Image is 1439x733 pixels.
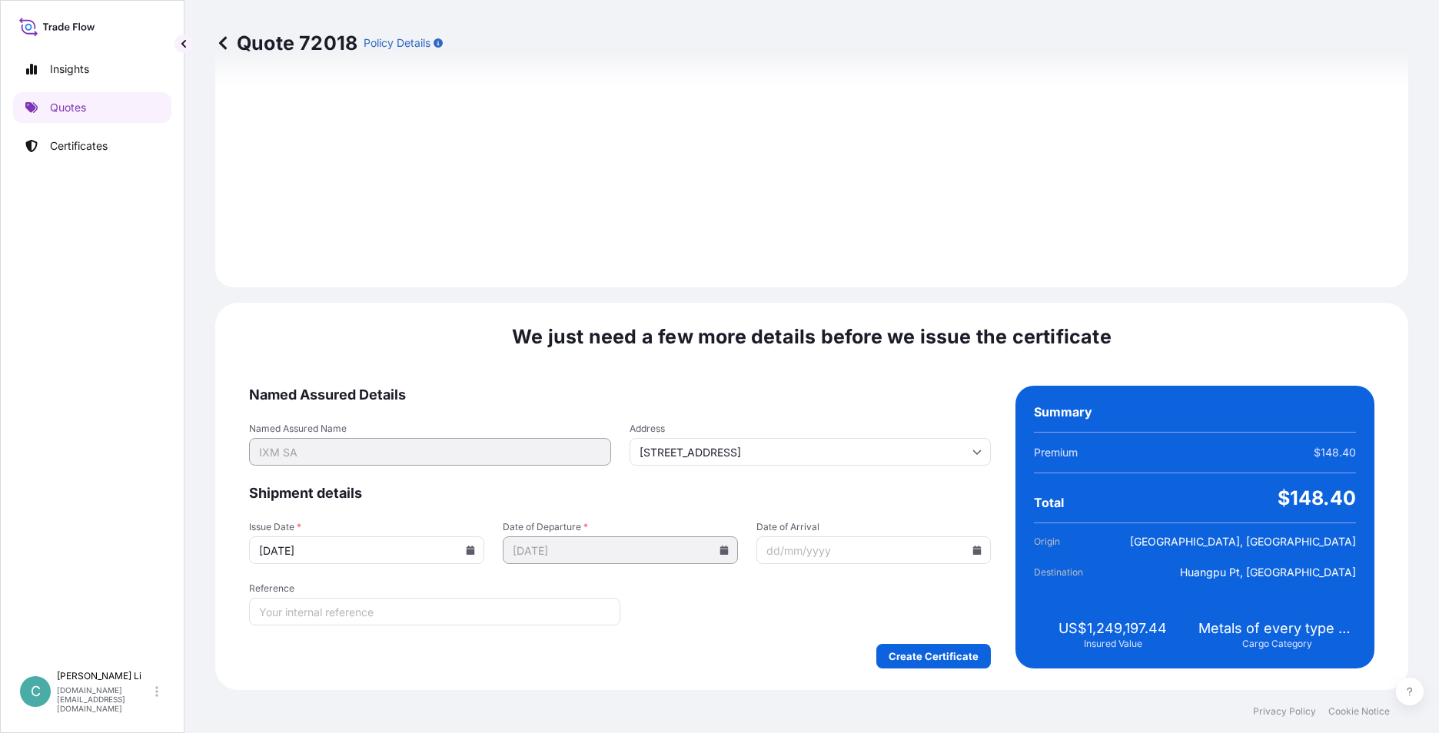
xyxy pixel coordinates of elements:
[249,423,611,435] span: Named Assured Name
[13,92,171,123] a: Quotes
[1034,445,1078,460] span: Premium
[889,648,979,664] p: Create Certificate
[57,670,152,682] p: [PERSON_NAME] Li
[249,582,620,595] span: Reference
[1034,534,1120,549] span: Origin
[630,438,992,466] input: Cargo owner address
[249,386,991,404] span: Named Assured Details
[756,536,992,564] input: dd/mm/yyyy
[876,644,991,668] button: Create Certificate
[1314,445,1356,460] span: $148.40
[249,521,484,533] span: Issue Date
[512,324,1112,349] span: We just need a few more details before we issue the certificate
[364,35,430,51] p: Policy Details
[31,684,41,699] span: C
[756,521,992,533] span: Date of Arrival
[1198,619,1356,638] span: Metals of every type and description including by-products and/or derivatives
[1058,619,1167,638] span: US$1,249,197.44
[1034,495,1064,510] span: Total
[1084,638,1142,650] span: Insured Value
[1328,705,1390,718] a: Cookie Notice
[1253,705,1316,718] a: Privacy Policy
[13,131,171,161] a: Certificates
[503,536,738,564] input: dd/mm/yyyy
[13,54,171,85] a: Insights
[249,598,620,625] input: Your internal reference
[50,61,89,77] p: Insights
[249,536,484,564] input: dd/mm/yyyy
[249,484,991,502] span: Shipment details
[630,423,992,435] span: Address
[215,31,357,55] p: Quote 72018
[503,521,738,533] span: Date of Departure
[1034,565,1120,580] span: Destination
[1242,638,1312,650] span: Cargo Category
[50,138,108,154] p: Certificates
[1034,404,1092,420] span: Summary
[1180,565,1356,580] span: Huangpu Pt, [GEOGRAPHIC_DATA]
[1130,534,1356,549] span: [GEOGRAPHIC_DATA], [GEOGRAPHIC_DATA]
[57,685,152,713] p: [DOMAIN_NAME][EMAIL_ADDRESS][DOMAIN_NAME]
[50,100,86,115] p: Quotes
[1278,486,1356,510] span: $148.40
